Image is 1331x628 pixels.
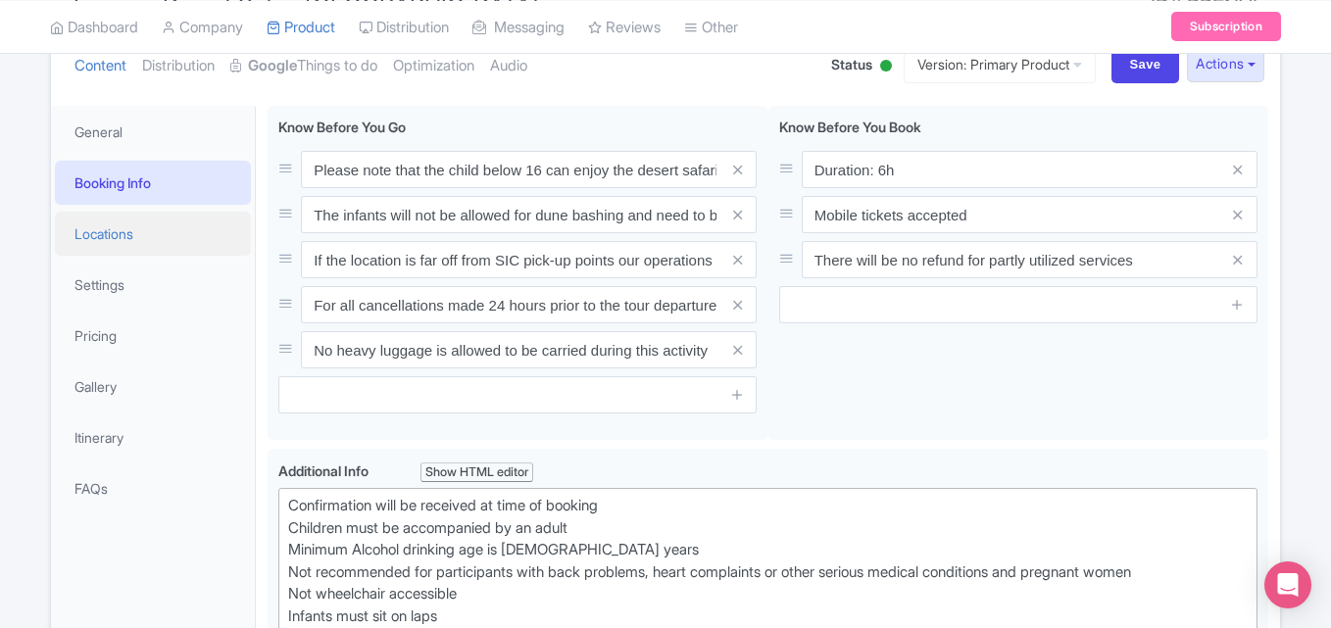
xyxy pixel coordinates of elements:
a: Pricing [55,314,251,358]
a: Locations [55,212,251,256]
a: Distribution [142,35,215,97]
div: Open Intercom Messenger [1264,561,1311,608]
a: Settings [55,263,251,307]
a: General [55,110,251,154]
a: Content [74,35,126,97]
a: Booking Info [55,161,251,205]
div: Show HTML editor [420,462,533,483]
a: Subscription [1171,12,1281,41]
a: Itinerary [55,415,251,459]
a: FAQs [55,466,251,510]
strong: Google [248,55,297,77]
input: Save [1111,46,1180,83]
a: Audio [490,35,527,97]
a: Optimization [393,35,474,97]
span: Additional Info [278,462,369,479]
a: Gallery [55,364,251,409]
span: Status [831,54,872,74]
a: GoogleThings to do [230,35,377,97]
button: Actions [1187,46,1264,82]
a: Version: Primary Product [904,45,1096,83]
span: Know Before You Book [779,119,921,135]
div: Active [876,52,896,82]
span: Know Before You Go [278,119,406,135]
